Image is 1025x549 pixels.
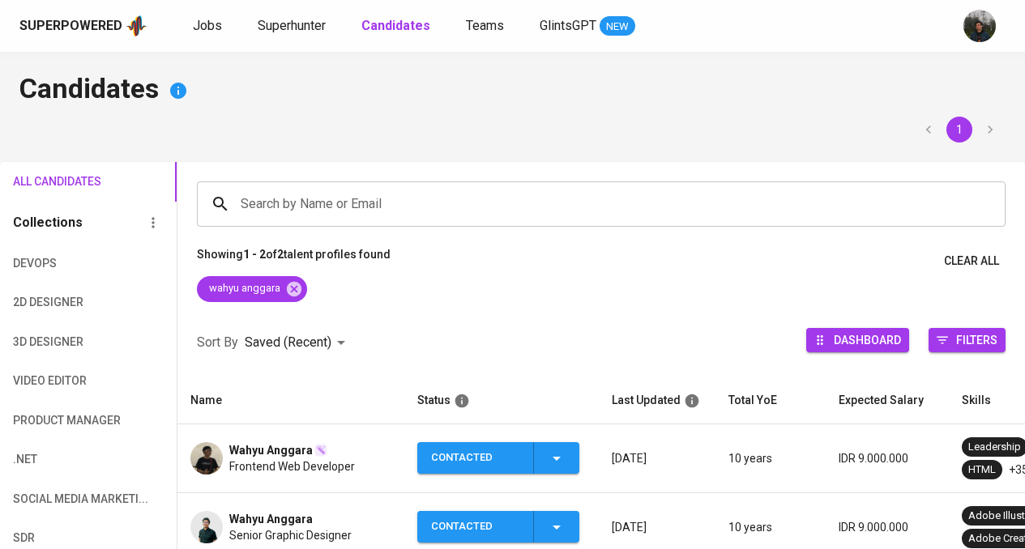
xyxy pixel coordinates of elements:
[277,248,284,261] b: 2
[968,440,1021,455] div: Leadership
[361,18,430,33] b: Candidates
[177,377,404,424] th: Name
[946,117,972,143] button: page 1
[13,489,92,509] span: Social Media Marketi...
[13,371,92,391] span: Video Editor
[197,333,238,352] p: Sort By
[417,442,579,474] button: Contacted
[126,14,147,38] img: app logo
[834,329,901,351] span: Dashboard
[612,450,703,466] p: [DATE]
[728,450,813,466] p: 10 years
[197,281,290,296] span: wahyu anggara
[258,16,329,36] a: Superhunter
[13,528,92,548] span: SDR
[839,450,936,466] p: IDR 9.000.000
[728,519,813,535] p: 10 years
[19,17,122,36] div: Superpowered
[404,377,599,424] th: Status
[431,442,520,474] div: Contacted
[258,18,326,33] span: Superhunter
[839,519,936,535] p: IDR 9.000.000
[913,117,1006,143] nav: pagination navigation
[937,246,1006,276] button: Clear All
[715,377,826,424] th: Total YoE
[944,251,999,271] span: Clear All
[243,248,266,261] b: 1 - 2
[13,253,92,274] span: DevOps
[229,442,313,458] span: Wahyu Anggara
[956,329,997,351] span: Filters
[540,18,596,33] span: GlintsGPT
[229,527,352,543] span: Senior Graphic Designer
[190,442,223,475] img: 25112925a72138816404d45568a1e161.jpeg
[193,16,225,36] a: Jobs
[190,511,223,543] img: c19c1af19f6c1ba81e82e25846dcee90.jpg
[466,18,504,33] span: Teams
[417,511,579,543] button: Contacted
[13,449,92,470] span: .NET
[612,519,703,535] p: [DATE]
[540,16,635,36] a: GlintsGPT NEW
[245,333,331,352] p: Saved (Recent)
[968,462,996,478] div: HTML
[229,458,355,475] span: Frontend Web Developer
[13,172,92,192] span: All Candidates
[314,444,327,457] img: magic_wand.svg
[197,246,391,276] p: Showing of talent profiles found
[600,19,635,35] span: NEW
[13,211,83,234] h6: Collections
[806,328,909,352] button: Dashboard
[963,10,996,42] img: glenn@glints.com
[929,328,1006,352] button: Filters
[361,16,433,36] a: Candidates
[599,377,715,424] th: Last Updated
[19,14,147,38] a: Superpoweredapp logo
[193,18,222,33] span: Jobs
[197,276,307,302] div: wahyu anggara
[826,377,949,424] th: Expected Salary
[466,16,507,36] a: Teams
[229,511,313,527] span: Wahyu Anggara
[13,332,92,352] span: 3D Designer
[19,71,1006,110] h4: Candidates
[245,328,351,358] div: Saved (Recent)
[431,511,520,543] div: Contacted
[13,292,92,313] span: 2D Designer
[13,411,92,431] span: Product Manager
